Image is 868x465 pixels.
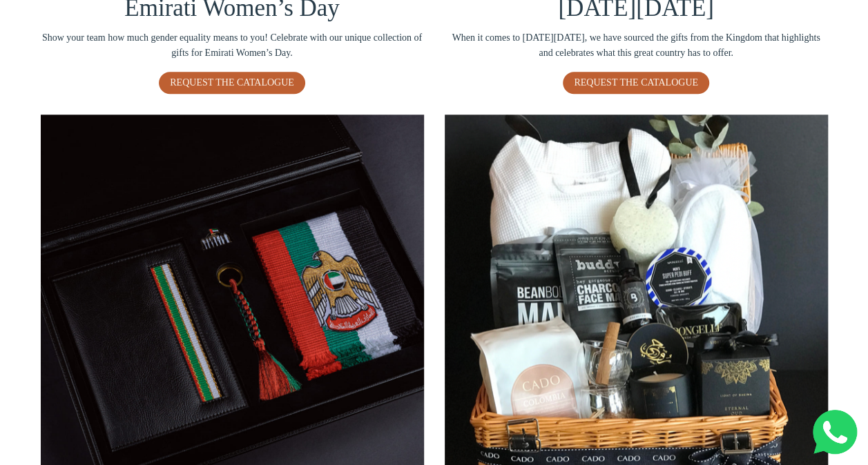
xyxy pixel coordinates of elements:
span: When it comes to [DATE][DATE], we have sourced the gifts from the Kingdom that highlights and cel... [445,30,828,61]
span: Company name [394,58,462,69]
span: Number of gifts [394,115,459,126]
span: Last name [394,1,438,12]
a: REQUEST THE CATALOGUE [563,72,709,94]
span: REQUEST THE CATALOGUE [574,77,698,88]
span: REQUEST THE CATALOGUE [170,77,294,88]
span: Show your team how much gender equality means to you! Celebrate with our unique collection of gif... [41,30,424,61]
img: Whatsapp [813,410,857,454]
a: REQUEST THE CATALOGUE [159,72,305,94]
